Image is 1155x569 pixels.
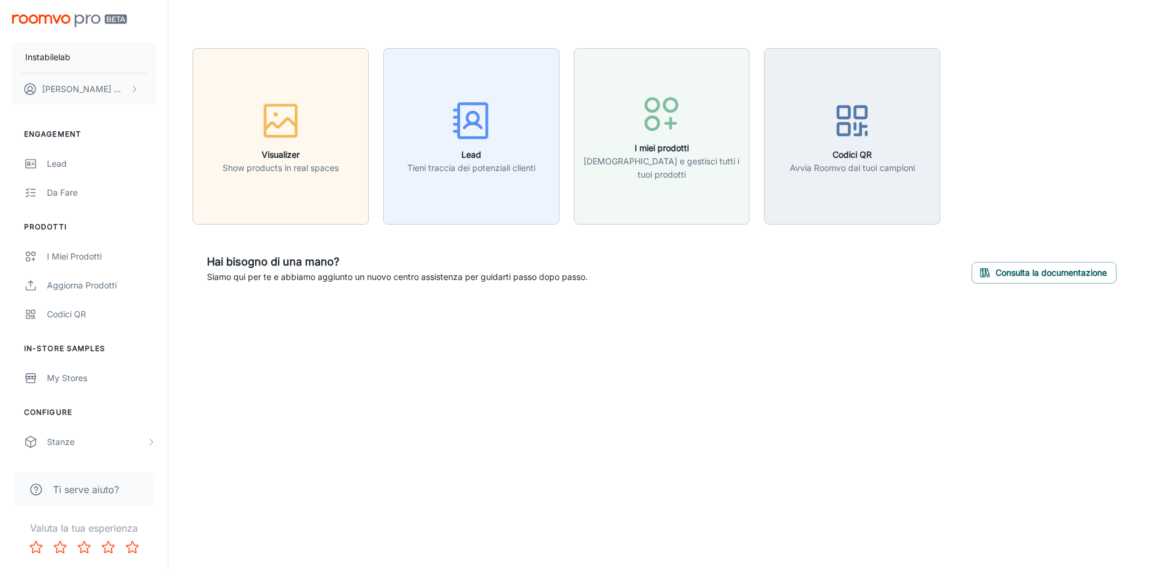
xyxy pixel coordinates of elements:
[790,148,915,161] h6: Codici QR
[12,42,156,73] button: Instabilelab
[383,129,559,141] a: LeadTieni traccia dei potenziali clienti
[574,48,750,225] button: I miei prodotti[DEMOGRAPHIC_DATA] e gestisci tutti i tuoi prodotti
[972,262,1116,284] button: Consulta la documentazione
[223,148,339,161] h6: Visualizer
[47,308,156,321] div: Codici QR
[972,266,1116,278] a: Consulta la documentazione
[12,73,156,105] button: [PERSON_NAME] Menin
[582,141,742,155] h6: I miei prodotti
[207,270,588,284] p: Siamo qui per te e abbiamo aggiunto un nuovo centro assistenza per guidarti passo dopo passo.
[223,161,339,175] p: Show products in real spaces
[47,250,156,263] div: I miei prodotti
[207,253,588,270] h6: Hai bisogno di una mano?
[47,186,156,199] div: Da fare
[12,14,127,27] img: Roomvo PRO Beta
[790,161,915,175] p: Avvia Roomvo dai tuoi campioni
[574,129,750,141] a: I miei prodotti[DEMOGRAPHIC_DATA] e gestisci tutti i tuoi prodotti
[764,129,940,141] a: Codici QRAvvia Roomvo dai tuoi campioni
[25,51,70,64] p: Instabilelab
[47,279,156,292] div: Aggiorna prodotti
[42,82,127,96] p: [PERSON_NAME] Menin
[192,48,369,225] button: VisualizerShow products in real spaces
[383,48,559,225] button: LeadTieni traccia dei potenziali clienti
[47,157,156,170] div: Lead
[407,161,535,175] p: Tieni traccia dei potenziali clienti
[764,48,940,225] button: Codici QRAvvia Roomvo dai tuoi campioni
[582,155,742,181] p: [DEMOGRAPHIC_DATA] e gestisci tutti i tuoi prodotti
[407,148,535,161] h6: Lead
